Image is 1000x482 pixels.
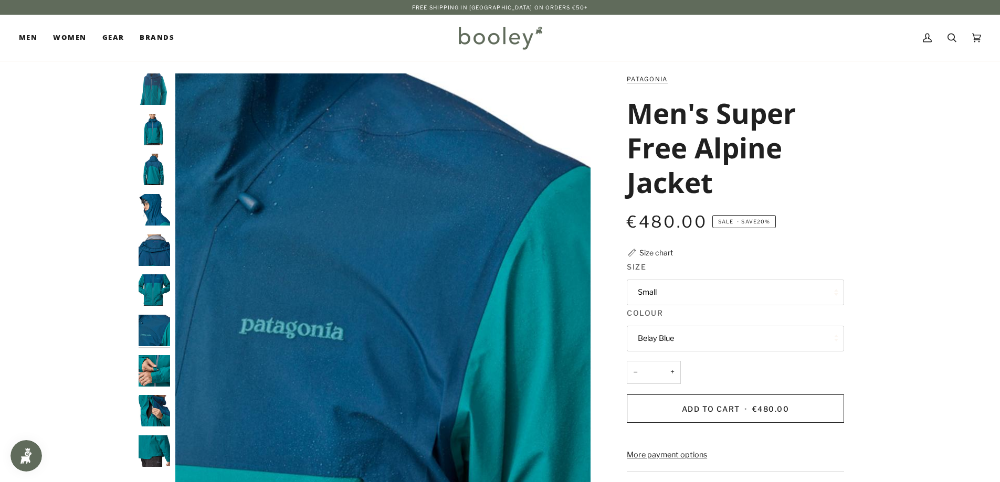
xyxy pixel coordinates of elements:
[139,355,170,387] img: Patagonia Men's Super Free Alpine Jacket - Booley Galway
[139,114,170,145] img: Patagonia Men's Super Free Alpine Jacket - Booley Galway
[139,234,170,266] img: Patagonia Men's Super Free Alpine Jacket - Booley Galway
[627,76,667,83] a: Patagonia
[412,3,588,12] p: Free Shipping in [GEOGRAPHIC_DATA] on Orders €50+
[139,73,170,105] img: Patagonia Men's Super Free Alpine Jacket - Booley Galway
[53,33,86,43] span: Women
[627,307,663,318] span: Colour
[627,261,646,272] span: Size
[627,449,844,461] a: More payment options
[627,394,844,423] button: Add to Cart • €480.00
[712,215,776,229] span: Save
[627,280,844,305] button: Small
[752,404,790,413] span: €480.00
[139,194,170,226] img: Patagonia Men's Super Free Alpine Jacket - Booley Galway
[757,219,770,224] span: 20%
[627,361,681,384] input: Quantity
[454,23,546,53] img: Booley
[735,219,741,224] em: •
[139,315,170,346] img: Patagonia Men's Super Free Alpine Jacket - Booley Galway
[19,15,45,61] a: Men
[139,435,170,467] img: Patagonia Men's Super Free Alpine Jacket - Booley Galway
[627,95,836,199] h1: Men's Super Free Alpine Jacket
[718,219,733,224] span: Sale
[19,33,37,43] span: Men
[139,274,170,306] img: Patagonia Men's Super Free Alpine Jacket - Booley Galway
[627,361,644,384] button: −
[94,15,132,61] a: Gear
[139,154,170,185] img: Patagonia Men's Super Free Alpine Jacket - Booley Galway
[664,361,681,384] button: +
[10,440,42,472] iframe: Button to open loyalty program pop-up
[639,247,673,258] div: Size chart
[742,404,750,413] span: •
[682,404,740,413] span: Add to Cart
[139,395,170,426] img: Patagonia Men's Super Free Alpine Jacket - Booley Galway
[45,15,94,61] a: Women
[102,33,124,43] span: Gear
[627,212,707,232] span: €480.00
[627,326,844,351] button: Belay Blue
[132,15,182,61] a: Brands
[140,33,174,43] span: Brands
